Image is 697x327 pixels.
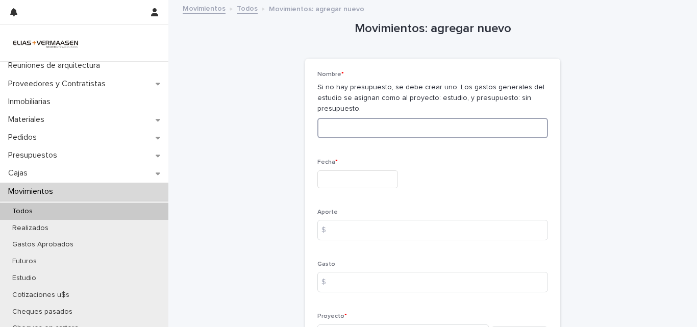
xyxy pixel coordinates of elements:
p: Gastos Aprobados [4,240,82,249]
p: Materiales [4,115,53,124]
p: Movimientos [4,187,61,196]
p: Cotizaciones u$s [4,291,78,299]
p: Reuniones de arquitectura [4,61,108,70]
p: Futuros [4,257,45,266]
p: Presupuestos [4,150,65,160]
span: Nombre [317,71,344,78]
a: Todos [237,2,258,14]
span: Aporte [317,209,338,215]
div: $ [317,220,338,240]
p: Cajas [4,168,36,178]
p: Si no hay presupuesto, se debe crear uno. Los gastos generales del estudio se asignan como al pro... [317,82,548,114]
img: HMeL2XKrRby6DNq2BZlM [8,33,83,53]
a: Movimientos [183,2,226,14]
h1: Movimientos: agregar nuevo [305,21,560,36]
p: Inmobiliarias [4,97,59,107]
p: Movimientos: agregar nuevo [269,3,364,14]
p: Realizados [4,224,57,233]
p: Pedidos [4,133,45,142]
span: Gasto [317,261,335,267]
p: Cheques pasados [4,308,81,316]
p: Proveedores y Contratistas [4,79,114,89]
span: Proyecto [317,313,347,319]
span: Fecha [317,159,338,165]
div: $ [317,272,338,292]
p: Todos [4,207,41,216]
p: Estudio [4,274,44,283]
